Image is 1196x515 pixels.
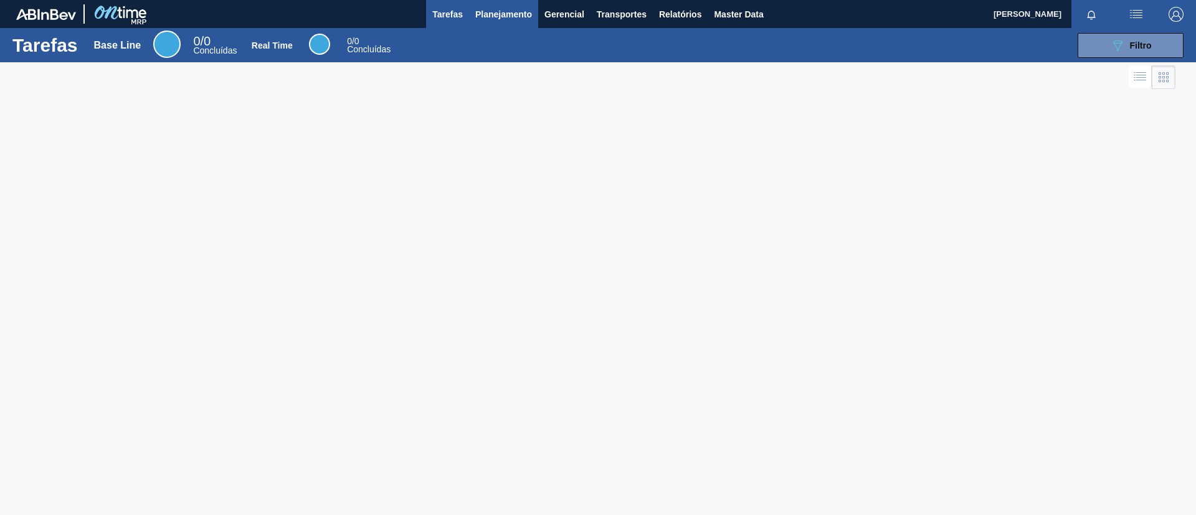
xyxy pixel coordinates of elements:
[193,34,200,48] span: 0
[347,37,391,54] div: Real Time
[1078,33,1184,58] button: Filtro
[347,36,359,46] span: / 0
[432,7,463,22] span: Tarefas
[252,40,293,50] div: Real Time
[597,7,647,22] span: Transportes
[659,7,701,22] span: Relatórios
[94,40,141,51] div: Base Line
[544,7,584,22] span: Gerencial
[193,45,237,55] span: Concluídas
[714,7,763,22] span: Master Data
[193,36,237,55] div: Base Line
[309,34,330,55] div: Real Time
[193,34,211,48] span: / 0
[1071,6,1111,23] button: Notificações
[1130,40,1152,50] span: Filtro
[475,7,532,22] span: Planejamento
[347,44,391,54] span: Concluídas
[1129,7,1144,22] img: userActions
[1169,7,1184,22] img: Logout
[347,36,352,46] span: 0
[153,31,181,58] div: Base Line
[12,38,78,52] h1: Tarefas
[16,9,76,20] img: TNhmsLtSVTkK8tSr43FrP2fwEKptu5GPRR3wAAAABJRU5ErkJggg==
